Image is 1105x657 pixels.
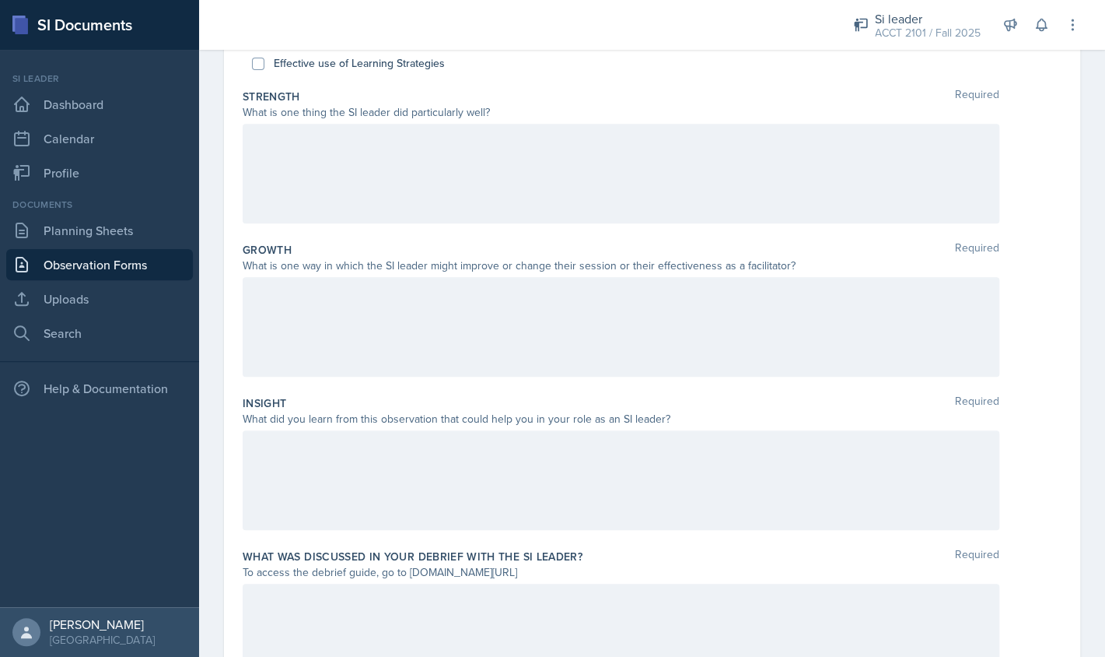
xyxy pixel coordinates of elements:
div: [PERSON_NAME] [50,617,155,632]
label: Insight [243,395,286,411]
span: Required [955,89,999,104]
label: Effective use of Learning Strategies [274,55,445,72]
div: What is one thing the SI leader did particularly well? [243,104,999,121]
a: Observation Forms [6,249,193,280]
a: Planning Sheets [6,215,193,246]
a: Profile [6,157,193,188]
div: Si leader [875,9,981,28]
span: Required [955,549,999,564]
a: Search [6,318,193,349]
span: Required [955,242,999,258]
div: [GEOGRAPHIC_DATA] [50,632,155,648]
div: Help & Documentation [6,373,193,404]
div: What did you learn from this observation that could help you in your role as an SI leader? [243,411,999,427]
label: Strength [243,89,300,104]
div: To access the debrief guide, go to [DOMAIN_NAME][URL] [243,564,999,581]
div: Documents [6,198,193,212]
a: Calendar [6,123,193,154]
label: Growth [243,242,292,258]
div: ACCT 2101 / Fall 2025 [875,25,981,41]
span: Required [955,395,999,411]
label: What was discussed in your debrief with the SI Leader? [243,549,582,564]
a: Uploads [6,283,193,314]
div: What is one way in which the SI leader might improve or change their session or their effectivene... [243,258,999,274]
div: Si leader [6,72,193,86]
a: Dashboard [6,89,193,120]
